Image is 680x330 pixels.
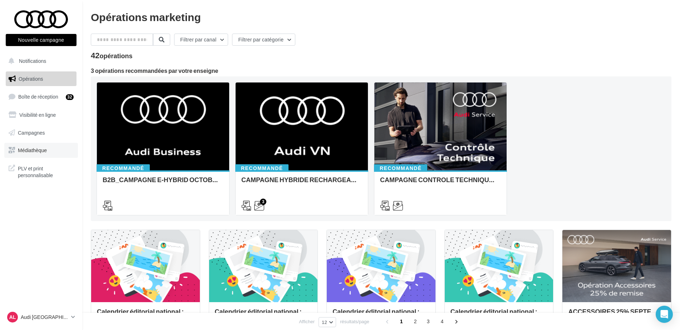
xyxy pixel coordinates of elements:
[4,125,78,140] a: Campagnes
[91,68,671,74] div: 3 opérations recommandées par votre enseigne
[6,34,77,46] button: Nouvelle campagne
[4,89,78,104] a: Boîte de réception32
[319,317,336,327] button: 12
[340,318,369,325] span: résultats/page
[322,319,327,325] span: 12
[299,318,315,325] span: Afficher
[260,199,266,205] div: 3
[437,316,448,327] span: 4
[374,164,427,172] div: Recommandé
[4,107,78,122] a: Visibilité en ligne
[380,176,501,190] div: CAMPAGNE CONTROLE TECHNIQUE 25€ OCTOBRE
[19,76,43,82] span: Opérations
[396,316,407,327] span: 1
[235,164,289,172] div: Recommandé
[97,164,150,172] div: Recommandé
[450,308,548,322] div: Calendrier éditorial national : du 02.09 au 15.09
[6,310,77,324] a: AL Audi [GEOGRAPHIC_DATA][PERSON_NAME]
[4,54,75,69] button: Notifications
[423,316,434,327] span: 3
[18,94,58,100] span: Boîte de réception
[66,94,74,100] div: 32
[103,176,223,190] div: B2B_CAMPAGNE E-HYBRID OCTOBRE
[410,316,421,327] span: 2
[9,314,16,321] span: AL
[232,34,295,46] button: Filtrer par catégorie
[91,11,671,22] div: Opérations marketing
[99,52,132,59] div: opérations
[97,308,194,322] div: Calendrier éditorial national : semaine du 22.09 au 28.09
[656,306,673,323] div: Open Intercom Messenger
[215,308,312,322] div: Calendrier éditorial national : semaine du 15.09 au 21.09
[4,143,78,158] a: Médiathèque
[19,58,46,64] span: Notifications
[568,308,665,322] div: ACCESSOIRES 25% SEPTEMBRE - AUDI SERVICE
[174,34,228,46] button: Filtrer par canal
[21,314,68,321] p: Audi [GEOGRAPHIC_DATA][PERSON_NAME]
[241,176,362,190] div: CAMPAGNE HYBRIDE RECHARGEABLE
[18,129,45,135] span: Campagnes
[91,51,133,59] div: 42
[19,112,56,118] span: Visibilité en ligne
[4,161,78,182] a: PLV et print personnalisable
[4,71,78,86] a: Opérations
[332,308,430,322] div: Calendrier éditorial national : semaine du 08.09 au 14.09
[18,164,74,179] span: PLV et print personnalisable
[18,147,47,153] span: Médiathèque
